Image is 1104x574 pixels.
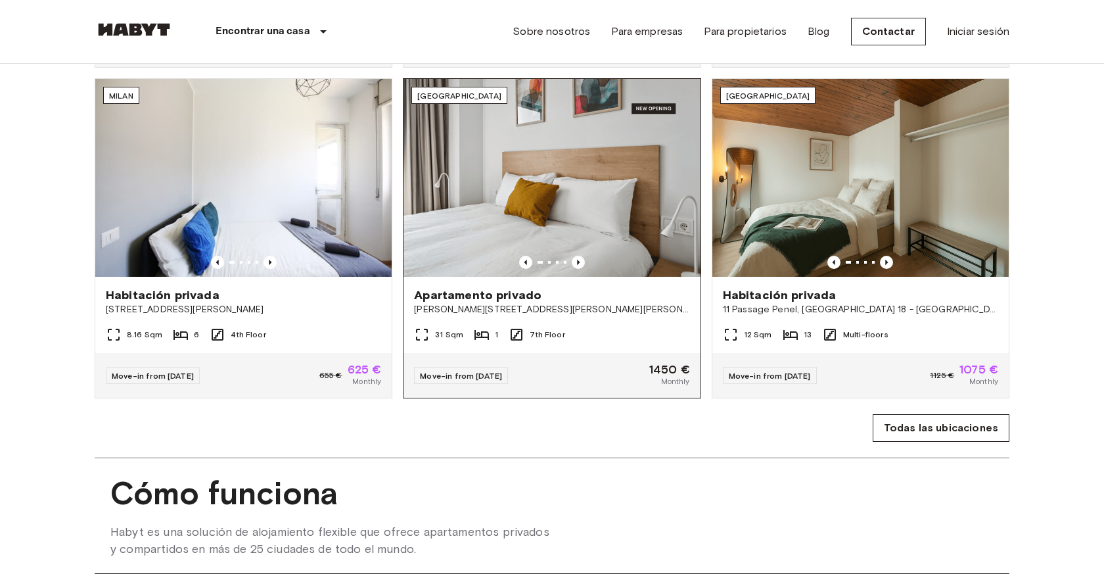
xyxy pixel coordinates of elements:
button: Previous image [211,256,224,269]
span: Monthly [969,375,998,387]
span: 1450 € [649,364,690,375]
span: 655 € [319,370,342,381]
span: [GEOGRAPHIC_DATA] [726,91,810,101]
img: Marketing picture of unit ES-15-102-734-001 [403,79,700,277]
span: 13 [804,329,812,341]
span: Apartamento privado [414,287,541,303]
span: 8.16 Sqm [127,329,162,341]
span: Monthly [661,375,690,387]
span: Move-in from [DATE] [112,371,194,381]
span: 1 [495,329,498,341]
a: Marketing picture of unit FR-18-011-001-012Previous imagePrevious image[GEOGRAPHIC_DATA]Habitació... [712,78,1009,398]
span: 12 Sqm [744,329,772,341]
span: Monthly [352,375,381,387]
img: Marketing picture of unit FR-18-011-001-012 [712,79,1009,277]
span: Habyt es una solución de alojamiento flexible que ofrece apartamentos privados y compartidos en m... [110,523,552,558]
a: Marketing picture of unit ES-15-102-734-001Previous imagePrevious image[GEOGRAPHIC_DATA]Apartamen... [403,78,701,398]
p: Encontrar una casa [216,24,310,39]
a: Para empresas [611,24,683,39]
img: Habyt [95,23,173,36]
span: Move-in from [DATE] [729,371,811,381]
span: Multi-floors [843,329,888,341]
span: [PERSON_NAME][STREET_ADDRESS][PERSON_NAME][PERSON_NAME] [414,303,689,316]
span: 6 [194,329,199,341]
span: 1075 € [959,364,998,375]
span: [GEOGRAPHIC_DATA] [417,91,501,101]
span: Move-in from [DATE] [420,371,502,381]
button: Previous image [880,256,893,269]
span: Cómo funciona [110,474,994,513]
a: Contactar [851,18,926,45]
span: 625 € [348,364,382,375]
span: [STREET_ADDRESS][PERSON_NAME] [106,303,381,316]
a: Sobre nosotros [513,24,590,39]
span: 1125 € [930,370,954,381]
span: 7th Floor [530,329,564,341]
a: Iniciar sesión [947,24,1009,39]
a: Para propietarios [704,24,787,39]
button: Previous image [519,256,532,269]
span: 4th Floor [231,329,265,341]
span: Habitación privada [723,287,837,303]
img: Marketing picture of unit IT-14-111-001-006 [95,79,392,277]
span: Habitación privada [106,287,219,303]
a: Todas las ubicaciones [873,414,1009,442]
span: 31 Sqm [435,329,463,341]
button: Previous image [572,256,585,269]
a: Marketing picture of unit IT-14-111-001-006Previous imagePrevious imageMilanHabitación privada[ST... [95,78,392,398]
a: Blog [808,24,830,39]
span: 11 Passage Penel, [GEOGRAPHIC_DATA] 18 - [GEOGRAPHIC_DATA] [723,303,998,316]
button: Previous image [264,256,277,269]
button: Previous image [827,256,840,269]
span: Milan [109,91,133,101]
